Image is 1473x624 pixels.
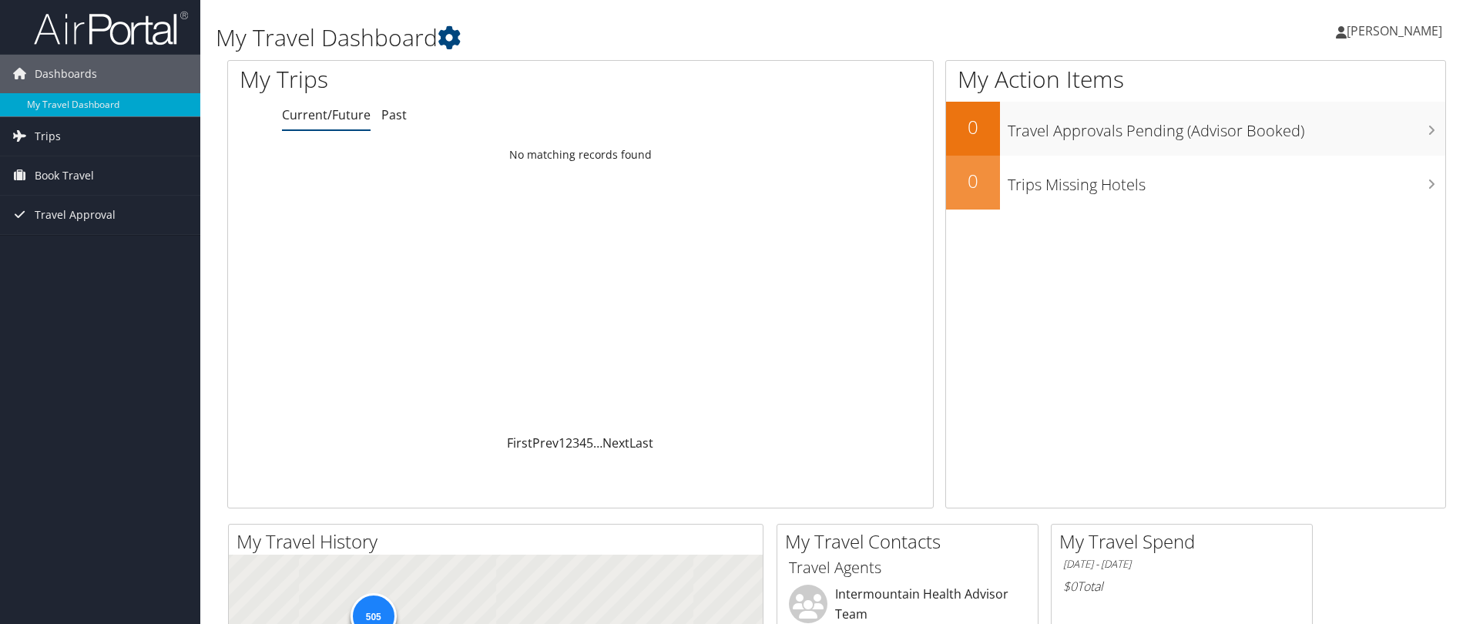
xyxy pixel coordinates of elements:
span: Dashboards [35,55,97,93]
a: First [507,434,532,451]
a: 0Travel Approvals Pending (Advisor Booked) [946,102,1445,156]
a: 4 [579,434,586,451]
a: Last [629,434,653,451]
span: $0 [1063,578,1077,595]
h1: My Action Items [946,63,1445,96]
a: Past [381,106,407,123]
h2: My Travel History [237,528,763,555]
h2: My Travel Contacts [785,528,1038,555]
h3: Trips Missing Hotels [1008,166,1445,196]
h2: 0 [946,114,1000,140]
a: [PERSON_NAME] [1336,8,1458,54]
h6: Total [1063,578,1300,595]
a: Next [602,434,629,451]
span: … [593,434,602,451]
a: 1 [559,434,565,451]
h2: My Travel Spend [1059,528,1312,555]
span: [PERSON_NAME] [1347,22,1442,39]
a: 0Trips Missing Hotels [946,156,1445,210]
a: 3 [572,434,579,451]
a: Prev [532,434,559,451]
h2: 0 [946,168,1000,194]
td: No matching records found [228,141,933,169]
h6: [DATE] - [DATE] [1063,557,1300,572]
h3: Travel Approvals Pending (Advisor Booked) [1008,112,1445,142]
h1: My Trips [240,63,628,96]
a: 5 [586,434,593,451]
img: airportal-logo.png [34,10,188,46]
a: 2 [565,434,572,451]
span: Travel Approval [35,196,116,234]
span: Book Travel [35,156,94,195]
span: Trips [35,117,61,156]
h3: Travel Agents [789,557,1026,579]
h1: My Travel Dashboard [216,22,1044,54]
a: Current/Future [282,106,371,123]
